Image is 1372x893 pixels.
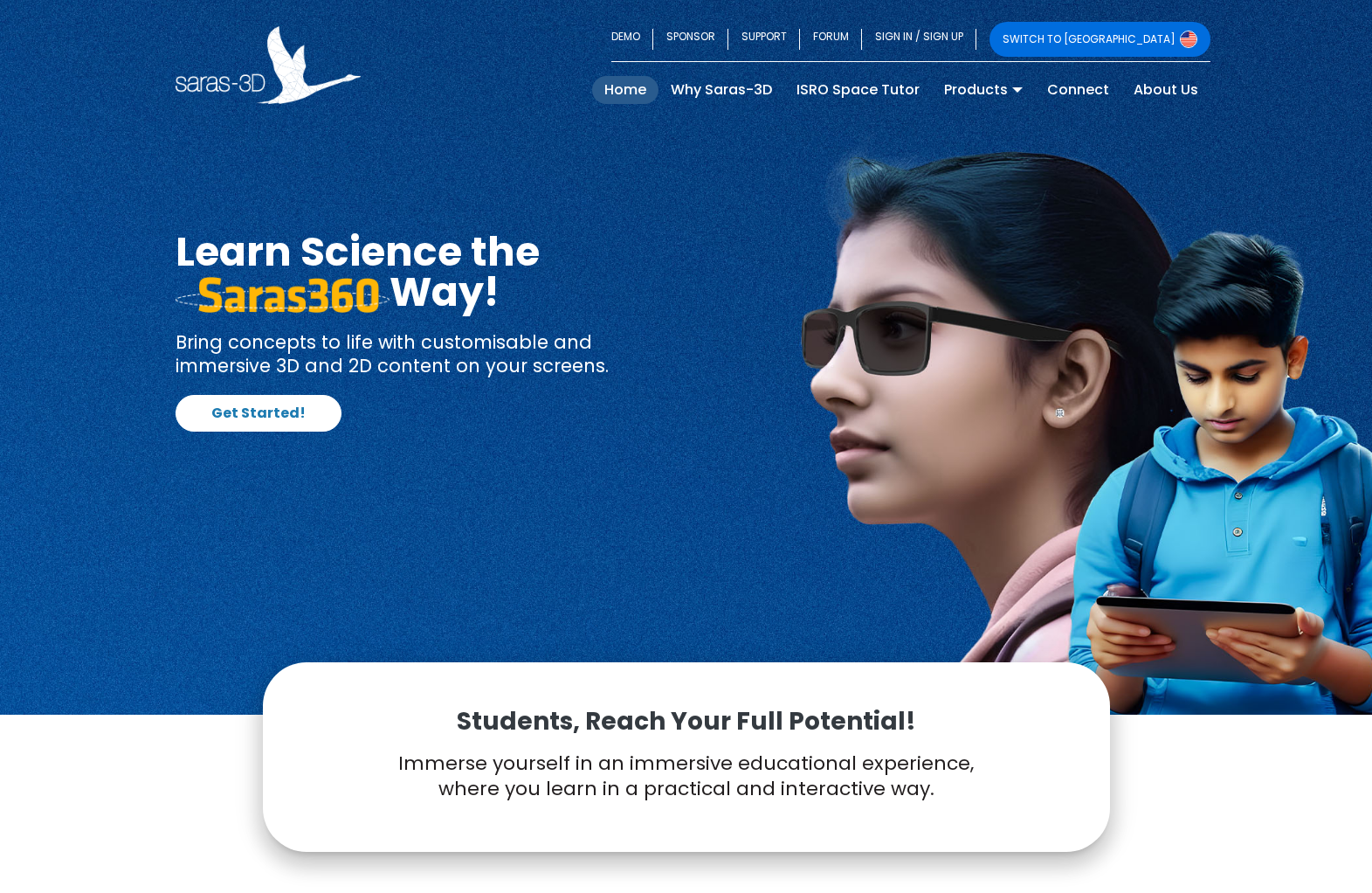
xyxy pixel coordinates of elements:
a: SIGN IN / SIGN UP [862,22,976,57]
a: ISRO Space Tutor [784,76,932,104]
a: Home [592,76,658,104]
a: SWITCH TO [GEOGRAPHIC_DATA] [989,22,1210,57]
a: SPONSOR [653,22,728,57]
p: Immerse yourself in an immersive educational experience, where you learn in a practical and inter... [307,751,1066,801]
img: saras 360 [176,277,390,312]
a: SUPPORT [728,22,800,57]
a: Connect [1035,76,1121,104]
img: Switch to USA [1180,31,1197,48]
a: About Us [1121,76,1210,104]
a: Get Started! [176,395,341,432]
img: Saras 3D [176,26,362,104]
a: DEMO [611,22,653,57]
a: FORUM [800,22,862,57]
p: Bring concepts to life with customisable and immersive 3D and 2D content on your screens. [176,330,673,378]
p: Students, Reach Your Full Potential! [307,706,1066,737]
h1: Learn Science the Way! [176,232,673,312]
a: Products [932,76,1035,104]
a: Why Saras-3D [658,76,784,104]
